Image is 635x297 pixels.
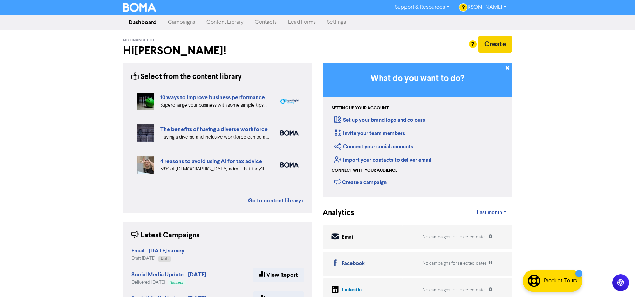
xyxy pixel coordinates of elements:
img: spotlight [280,99,299,104]
h2: Hi [PERSON_NAME] ! [123,44,312,58]
a: Connect your social accounts [334,143,413,150]
a: Lead Forms [282,15,321,29]
div: No campaigns for selected dates [423,260,493,267]
div: Getting Started in BOMA [323,63,512,197]
a: [PERSON_NAME] [455,2,512,13]
a: Import your contacts to deliver email [334,157,431,163]
a: Content Library [201,15,249,29]
strong: Social Media Update - [DATE] [131,271,206,278]
span: Last month [477,210,502,216]
a: Settings [321,15,351,29]
a: Last month [471,206,512,220]
div: Delivered [DATE] [131,279,206,286]
a: Email - [DATE] survey [131,248,184,254]
a: 10 ways to improve business performance [160,94,265,101]
div: LinkedIn [342,286,362,294]
div: Latest Campaigns [131,230,200,241]
button: Create [478,36,512,53]
div: Create a campaign [334,177,387,187]
a: Contacts [249,15,282,29]
a: Campaigns [162,15,201,29]
a: 4 reasons to avoid using AI for tax advice [160,158,262,165]
span: Success [170,281,183,284]
a: Social Media Update - [DATE] [131,272,206,278]
div: Email [342,234,355,242]
div: No campaigns for selected dates [423,287,493,293]
a: The benefits of having a diverse workforce [160,126,268,133]
a: Set up your brand logo and colours [334,117,425,123]
div: Having a diverse and inclusive workforce can be a major boost for your business. We list four of ... [160,134,270,141]
img: boma [280,130,299,136]
div: No campaigns for selected dates [423,234,493,241]
span: IJC Finance Ltd [123,38,154,43]
a: View Report [253,268,304,282]
a: Dashboard [123,15,162,29]
img: boma [280,162,299,168]
div: 59% of Brits admit that they’ll use AI to help with their tax return. We share 4 key reasons why ... [160,166,270,173]
span: Draft [161,257,168,261]
div: Supercharge your business with some simple tips. Eliminate distractions & bad customers, get a pl... [160,102,270,109]
h3: What do you want to do? [333,74,501,84]
img: BOMA Logo [123,3,156,12]
iframe: Chat Widget [600,263,635,297]
div: Setting up your account [332,105,389,112]
div: Draft [DATE] [131,255,184,262]
div: Analytics [323,208,346,218]
a: Go to content library > [248,196,304,205]
strong: Email - [DATE] survey [131,247,184,254]
a: Support & Resources [389,2,455,13]
div: Connect with your audience [332,168,397,174]
div: Select from the content library [131,72,242,82]
a: Invite your team members [334,130,405,137]
div: Facebook [342,260,365,268]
